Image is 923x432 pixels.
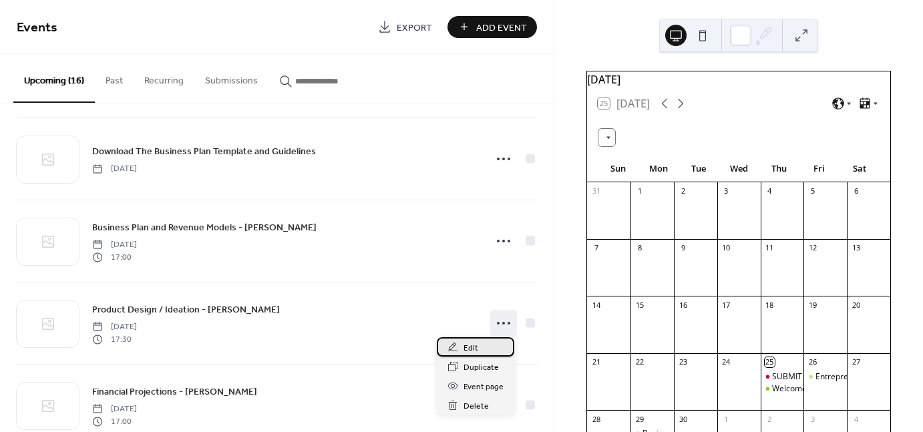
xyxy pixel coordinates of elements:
[92,251,137,263] span: 17:00
[761,383,804,395] div: Welcome Call
[634,243,644,253] div: 8
[591,243,601,253] div: 7
[721,186,731,196] div: 3
[634,186,644,196] div: 1
[598,156,638,182] div: Sun
[476,21,527,35] span: Add Event
[799,156,839,182] div: Fri
[464,380,504,394] span: Event page
[851,414,861,424] div: 4
[851,243,861,253] div: 13
[851,300,861,310] div: 20
[721,300,731,310] div: 17
[92,145,316,159] span: Download The Business Plan Template and Guidelines
[587,71,890,87] div: [DATE]
[803,371,847,383] div: Entrepreneurial Mindset - Alexia Panagiotou
[772,383,823,395] div: Welcome Call
[772,371,884,383] div: SUBMIT SIGNED AGREEMENT
[840,156,880,182] div: Sat
[92,333,137,345] span: 17:30
[92,415,137,427] span: 17:00
[765,414,775,424] div: 2
[765,300,775,310] div: 18
[678,243,688,253] div: 9
[92,221,317,235] span: Business Plan and Revenue Models - [PERSON_NAME]
[807,414,817,424] div: 3
[634,300,644,310] div: 15
[95,54,134,101] button: Past
[13,54,95,103] button: Upcoming (16)
[92,385,257,399] span: Financial Projections - [PERSON_NAME]
[721,414,731,424] div: 1
[92,303,280,317] span: Product Design / Ideation - [PERSON_NAME]
[92,403,137,415] span: [DATE]
[765,243,775,253] div: 11
[92,302,280,317] a: Product Design / Ideation - [PERSON_NAME]
[92,384,257,399] a: Financial Projections - [PERSON_NAME]
[92,321,137,333] span: [DATE]
[807,186,817,196] div: 5
[638,156,678,182] div: Mon
[464,341,478,355] span: Edit
[591,186,601,196] div: 31
[851,357,861,367] div: 27
[591,357,601,367] div: 21
[678,186,688,196] div: 2
[678,414,688,424] div: 30
[591,300,601,310] div: 14
[807,300,817,310] div: 19
[134,54,194,101] button: Recurring
[92,144,316,159] a: Download The Business Plan Template and Guidelines
[759,156,799,182] div: Thu
[464,399,489,413] span: Delete
[368,16,442,38] a: Export
[447,16,537,38] button: Add Event
[807,357,817,367] div: 26
[807,243,817,253] div: 12
[678,300,688,310] div: 16
[761,371,804,383] div: SUBMIT SIGNED AGREEMENT
[765,357,775,367] div: 25
[719,156,759,182] div: Wed
[634,357,644,367] div: 22
[464,361,499,375] span: Duplicate
[679,156,719,182] div: Tue
[851,186,861,196] div: 6
[765,186,775,196] div: 4
[194,54,268,101] button: Submissions
[634,414,644,424] div: 29
[721,243,731,253] div: 10
[92,163,137,175] span: [DATE]
[17,15,57,41] span: Events
[591,414,601,424] div: 28
[678,357,688,367] div: 23
[92,220,317,235] a: Business Plan and Revenue Models - [PERSON_NAME]
[397,21,432,35] span: Export
[721,357,731,367] div: 24
[92,239,137,251] span: [DATE]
